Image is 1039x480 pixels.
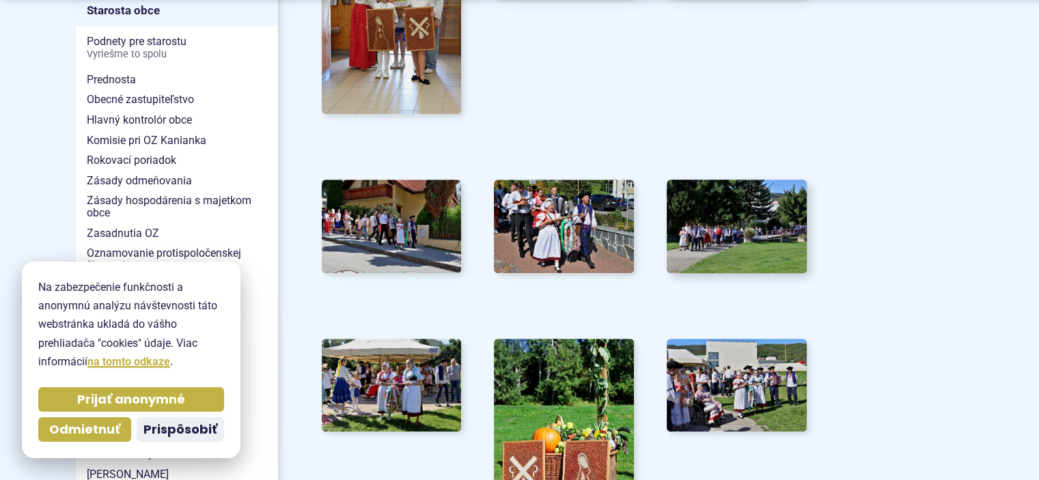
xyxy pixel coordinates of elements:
a: Prednosta [76,70,278,90]
p: Na zabezpečenie funkčnosti a anonymnú analýzu návštevnosti táto webstránka ukladá do vášho prehli... [38,278,224,371]
span: Zasadnutia OZ [87,223,267,244]
span: Prispôsobiť [143,422,217,438]
a: Obecné zastupiteľstvo [76,89,278,110]
span: Vyriešme to spolu [87,49,267,60]
span: Odmietnuť [49,422,120,438]
a: Zásady hospodárenia s majetkom obce [76,190,278,223]
a: Hlavný kontrolór obce [76,110,278,130]
span: Zásady odmeňovania [87,171,267,191]
span: Oznamovanie protispoločenskej činnosti [87,243,267,275]
span: Hlavný kontrolór obce [87,110,267,130]
span: Rokovací poriadok [87,150,267,171]
span: Obecné zastupiteľstvo [87,89,267,110]
a: Zásady odmeňovania [76,171,278,191]
img: fotka [667,339,807,432]
a: Oznamovanie protispoločenskej činnosti [76,243,278,275]
img: fotka [494,180,634,272]
button: Prijať anonymné [38,387,224,412]
img: fotka [322,180,462,272]
a: Rokovací poriadok [76,150,278,171]
a: na tomto odkaze [87,355,170,368]
span: Prednosta [87,70,267,90]
span: Komisie pri OZ Kanianka [87,130,267,151]
span: Prijať anonymné [77,392,185,408]
a: Zasadnutia OZ [76,223,278,244]
span: Podnety pre starostu [87,31,267,63]
button: Prispôsobiť [137,417,224,442]
a: Komisie pri OZ Kanianka [76,130,278,151]
img: fotka [322,339,462,432]
span: Zásady hospodárenia s majetkom obce [87,190,267,223]
img: fotka [660,175,814,278]
a: Podnety pre starostuVyriešme to spolu [76,31,278,63]
button: Odmietnuť [38,417,131,442]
